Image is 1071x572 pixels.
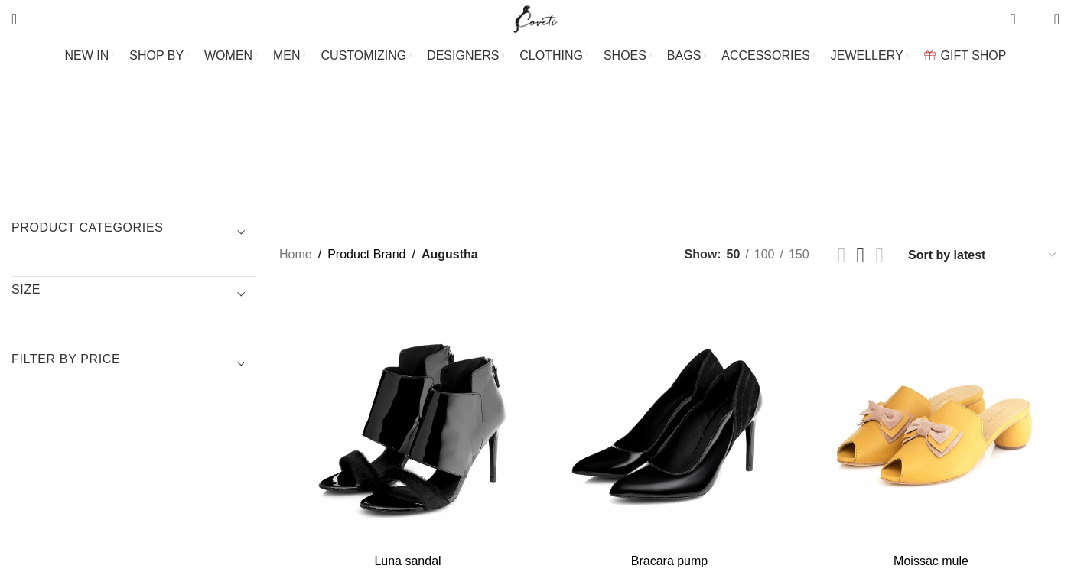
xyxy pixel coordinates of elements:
span: CUSTOMIZING [321,48,407,63]
div: Main navigation [4,41,1067,71]
a: JEWELLERY [831,41,909,71]
a: CUSTOMIZING [321,41,412,71]
a: SHOES [604,41,652,71]
a: MEN [273,41,305,71]
span: 0 [1011,8,1023,19]
span: JEWELLERY [831,48,903,63]
span: NEW IN [65,48,109,63]
span: 0 [1030,15,1042,27]
h3: Filter by price [11,351,256,377]
a: Site logo [510,11,562,24]
a: Luna sandal [374,554,441,567]
img: GiftBag [924,50,936,60]
span: GIFT SHOP [941,48,1007,63]
span: MEN [273,48,301,63]
a: CLOTHING [519,41,588,71]
span: SHOES [604,48,646,63]
a: GIFT SHOP [924,41,1007,71]
a: WOMEN [204,41,258,71]
a: Moissac mule [894,554,968,567]
span: SHOP BY [129,48,184,63]
a: Bracara pump [541,289,798,546]
a: ACCESSORIES [721,41,815,71]
a: NEW IN [65,41,115,71]
span: BAGS [667,48,701,63]
a: SHOP BY [129,41,189,71]
span: DESIGNERS [427,48,499,63]
div: My Wishlist [1027,4,1043,34]
a: DESIGNERS [427,41,504,71]
a: Search [4,4,24,34]
a: 0 [1002,4,1023,34]
span: CLOTHING [519,48,583,63]
a: BAGS [667,41,706,71]
a: Luna sandal [279,289,536,546]
h3: Product categories [11,219,256,245]
h3: SIZE [11,281,256,307]
a: Bracara pump [631,554,708,567]
span: ACCESSORIES [721,48,810,63]
span: WOMEN [204,48,252,63]
a: Moissac mule [802,289,1060,546]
